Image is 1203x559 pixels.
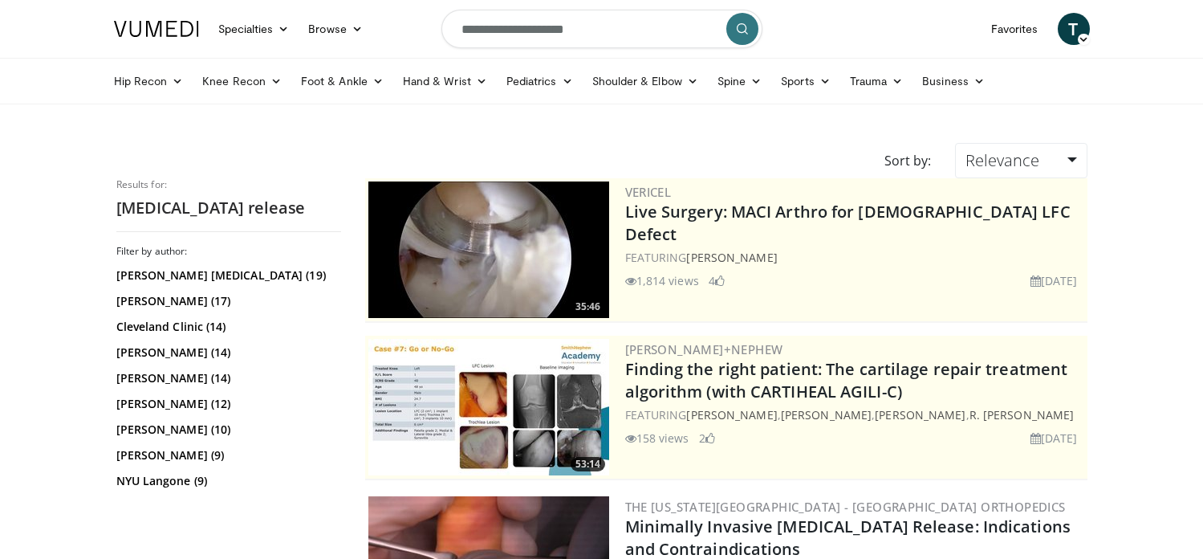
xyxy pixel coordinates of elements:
[116,345,337,361] a: [PERSON_NAME] (14)
[625,430,689,447] li: 158 views
[368,182,609,318] a: 35:46
[193,65,291,97] a: Knee Recon
[571,457,605,471] span: 53:14
[116,396,337,412] a: [PERSON_NAME] (12)
[686,250,777,265] a: [PERSON_NAME]
[625,272,699,289] li: 1,814 views
[625,358,1068,402] a: Finding the right patient: The cartilage repair treatment algorithm (with CARTIHEAL AGILI-C)
[116,370,337,386] a: [PERSON_NAME] (14)
[625,184,672,200] a: Vericel
[982,13,1048,45] a: Favorites
[116,473,337,489] a: NYU Langone (9)
[116,178,341,191] p: Results for:
[708,65,771,97] a: Spine
[1030,272,1078,289] li: [DATE]
[840,65,913,97] a: Trauma
[625,499,1066,515] a: The [US_STATE][GEOGRAPHIC_DATA] - [GEOGRAPHIC_DATA] Orthopedics
[781,407,872,422] a: [PERSON_NAME]
[299,13,372,45] a: Browse
[709,272,725,289] li: 4
[965,149,1039,171] span: Relevance
[583,65,708,97] a: Shoulder & Elbow
[116,447,337,463] a: [PERSON_NAME] (9)
[875,407,965,422] a: [PERSON_NAME]
[209,13,299,45] a: Specialties
[625,249,1084,266] div: FEATURING
[771,65,840,97] a: Sports
[625,201,1071,245] a: Live Surgery: MACI Arthro for [DEMOGRAPHIC_DATA] LFC Defect
[441,10,762,48] input: Search topics, interventions
[625,406,1084,423] div: FEATURING , , ,
[686,407,777,422] a: [PERSON_NAME]
[497,65,583,97] a: Pediatrics
[1058,13,1090,45] a: T
[116,245,341,258] h3: Filter by author:
[368,339,609,475] a: 53:14
[955,143,1087,178] a: Relevance
[116,267,337,284] a: [PERSON_NAME] [MEDICAL_DATA] (19)
[368,182,609,318] img: eb023345-1e2d-4374-a840-ddbc99f8c97c.300x170_q85_crop-smart_upscale.jpg
[571,300,605,314] span: 35:46
[116,422,337,438] a: [PERSON_NAME] (10)
[116,198,341,218] h2: [MEDICAL_DATA] release
[625,341,783,357] a: [PERSON_NAME]+Nephew
[393,65,497,97] a: Hand & Wrist
[116,319,337,335] a: Cleveland Clinic (14)
[912,65,994,97] a: Business
[114,21,199,37] img: VuMedi Logo
[872,143,943,178] div: Sort by:
[368,339,609,475] img: 2894c166-06ea-43da-b75e-3312627dae3b.300x170_q85_crop-smart_upscale.jpg
[116,293,337,309] a: [PERSON_NAME] (17)
[969,407,1075,422] a: R. [PERSON_NAME]
[291,65,393,97] a: Foot & Ankle
[1030,430,1078,447] li: [DATE]
[699,430,715,447] li: 2
[104,65,193,97] a: Hip Recon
